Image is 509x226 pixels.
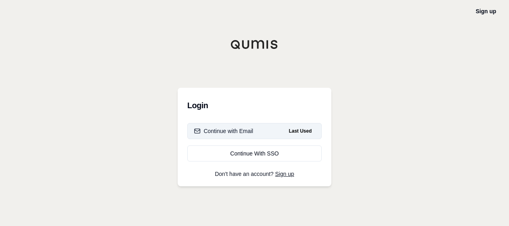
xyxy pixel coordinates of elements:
a: Sign up [275,171,294,177]
h3: Login [187,97,322,113]
div: Continue With SSO [194,149,315,157]
button: Continue with EmailLast Used [187,123,322,139]
img: Qumis [230,40,279,49]
a: Continue With SSO [187,145,322,161]
span: Last Used [286,126,315,136]
p: Don't have an account? [187,171,322,177]
a: Sign up [476,8,496,14]
div: Continue with Email [194,127,253,135]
